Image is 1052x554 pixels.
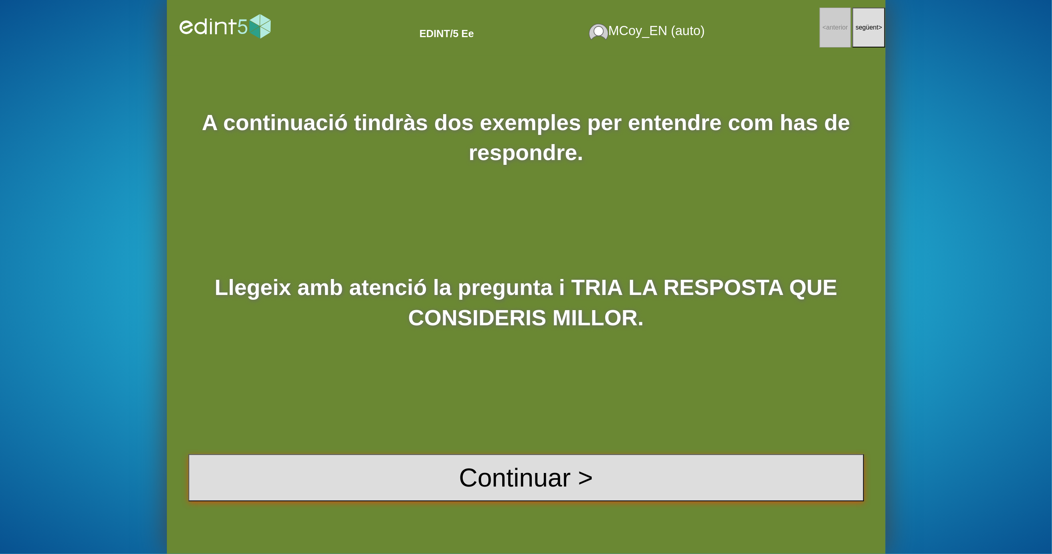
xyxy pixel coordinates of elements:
[420,28,474,40] div: item: 5EeG2
[856,24,878,31] span: següent
[188,454,864,501] button: Continuar >
[188,273,864,332] p: Llegeix amb atenció la pregunta i TRIA LA RESPOSTA QUE CONSIDERIS MILLOR.
[175,5,275,47] img: logo_edint5_num_blanco.svg
[820,8,851,47] button: <anterior
[398,16,474,40] div: item: 5EeG2
[188,108,864,168] p: A continuació tindràs dos exemples per entendre com has de respondre.
[852,8,885,47] button: següent>
[589,24,705,40] div: Person that is taken the test
[826,24,848,31] span: anterior
[589,24,608,40] img: alumnogenerico.svg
